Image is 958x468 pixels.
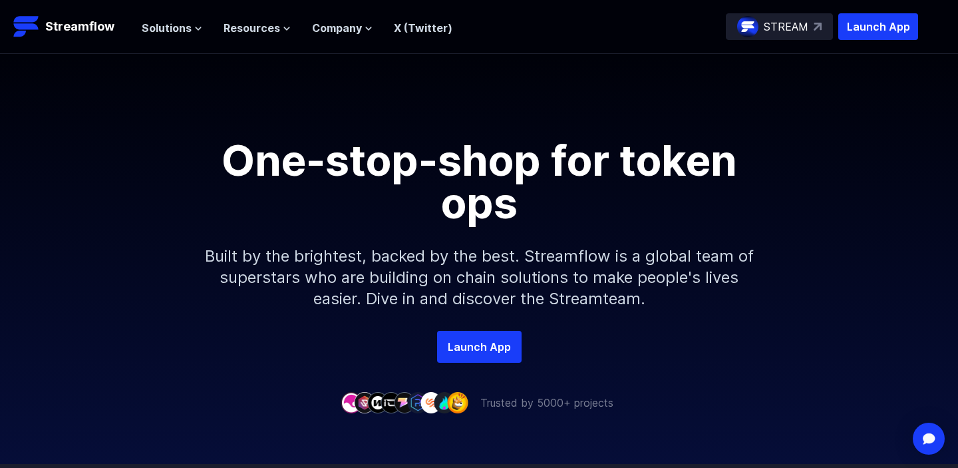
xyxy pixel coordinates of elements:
img: streamflow-logo-circle.png [737,16,758,37]
a: X (Twitter) [394,21,452,35]
img: company-3 [367,392,389,413]
button: Resources [224,20,291,36]
button: Launch App [838,13,918,40]
p: Streamflow [45,17,114,36]
img: company-1 [341,392,362,413]
a: Streamflow [13,13,128,40]
span: Company [312,20,362,36]
img: company-5 [394,392,415,413]
p: STREAM [764,19,808,35]
img: top-right-arrow.svg [814,23,822,31]
a: STREAM [726,13,833,40]
button: Company [312,20,373,36]
img: company-9 [447,392,468,413]
img: company-7 [420,392,442,413]
h1: One-stop-shop for token ops [180,139,778,224]
div: Open Intercom Messenger [913,423,945,455]
img: company-6 [407,392,428,413]
span: Solutions [142,20,192,36]
p: Trusted by 5000+ projects [480,395,613,411]
img: company-8 [434,392,455,413]
span: Resources [224,20,280,36]
img: company-4 [381,392,402,413]
p: Built by the brightest, backed by the best. Streamflow is a global team of superstars who are bui... [193,224,765,331]
button: Solutions [142,20,202,36]
img: Streamflow Logo [13,13,40,40]
img: company-2 [354,392,375,413]
a: Launch App [437,331,522,363]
